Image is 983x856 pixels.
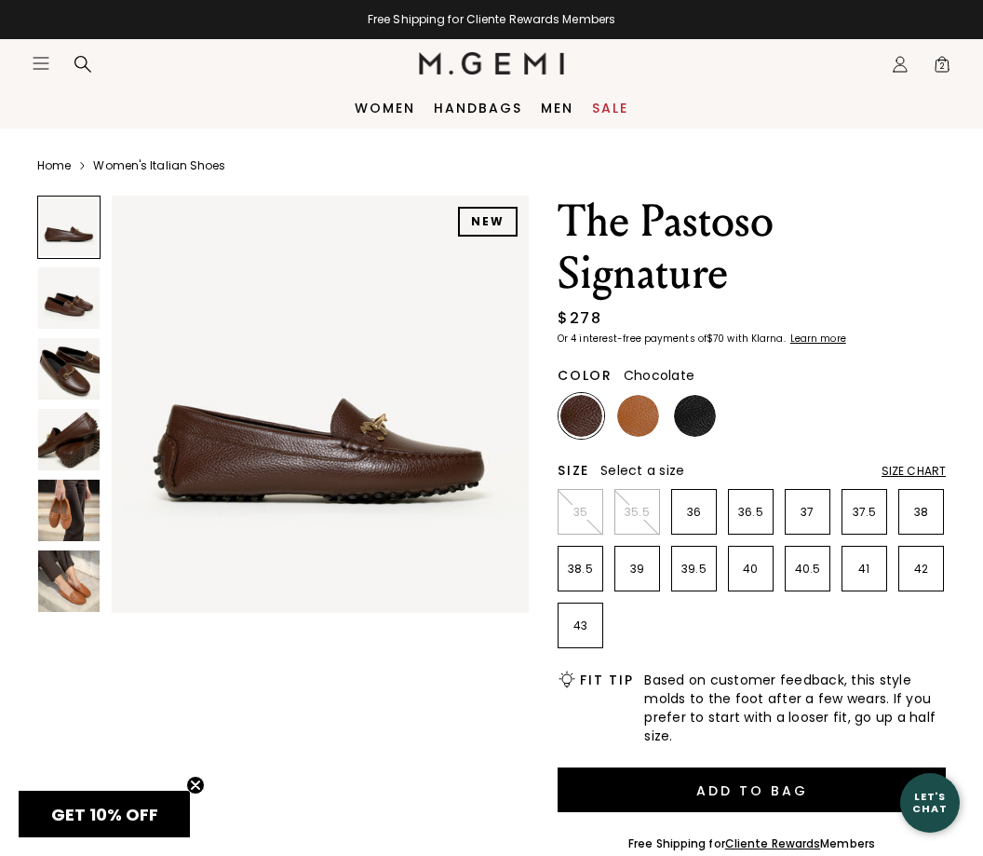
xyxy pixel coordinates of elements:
[19,791,190,837] div: GET 10% OFFClose teaser
[786,562,829,577] p: 40.5
[628,836,875,851] div: Free Shipping for Members
[729,562,773,577] p: 40
[541,101,573,115] a: Men
[729,505,773,520] p: 36.5
[672,562,716,577] p: 39.5
[558,768,946,812] button: Add to Bag
[458,207,518,237] div: NEW
[38,267,100,329] img: The Pastoso Signature
[933,59,951,77] span: 2
[727,332,788,346] klarna-placement-style-body: with Klarna
[93,158,225,173] a: Women's Italian Shoes
[434,101,522,115] a: Handbags
[32,54,50,73] button: Open site menu
[592,101,628,115] a: Sale
[615,562,659,577] p: 39
[558,196,946,300] h1: The Pastoso Signature
[559,618,602,633] p: 43
[882,464,946,479] div: Size Chart
[559,562,602,577] p: 38.5
[900,791,960,814] div: Let's Chat
[725,836,821,851] a: Cliente Rewards
[186,776,205,795] button: Close teaser
[842,562,886,577] p: 41
[559,505,602,520] p: 35
[112,196,529,613] img: The Pastoso Signature
[707,332,724,346] klarna-placement-style-amount: $70
[617,395,659,437] img: Tan
[355,101,415,115] a: Women
[558,463,589,478] h2: Size
[580,673,633,687] h2: Fit Tip
[419,52,565,75] img: M.Gemi
[786,505,829,520] p: 37
[615,505,659,520] p: 35.5
[38,480,100,541] img: The Pastoso Signature
[37,158,71,173] a: Home
[558,332,707,346] klarna-placement-style-body: Or 4 interest-free payments of
[899,562,943,577] p: 42
[558,307,601,330] div: $278
[842,505,886,520] p: 37.5
[38,338,100,400] img: The Pastoso Signature
[672,505,716,520] p: 36
[899,505,943,520] p: 38
[38,409,100,470] img: The Pastoso Signature
[674,395,716,437] img: Black
[558,368,613,383] h2: Color
[38,550,100,612] img: The Pastoso Signature
[624,366,694,385] span: Chocolate
[788,333,846,345] a: Learn more
[644,671,946,745] span: Based on customer feedback, this style molds to the foot after a few wears. If you prefer to star...
[790,332,846,346] klarna-placement-style-cta: Learn more
[600,461,684,480] span: Select a size
[560,395,602,437] img: Chocolate
[51,803,158,826] span: GET 10% OFF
